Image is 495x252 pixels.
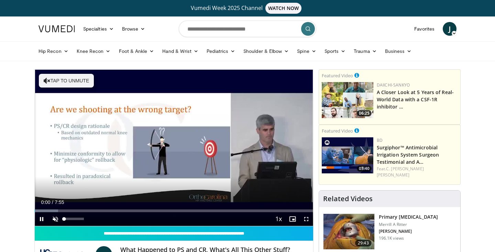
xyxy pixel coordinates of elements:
[39,74,94,88] button: Tap to unmute
[323,214,374,250] img: 297061_3.png.150x105_q85_crop-smart_upscale.jpg
[379,236,404,241] p: 196.1K views
[350,44,381,58] a: Trauma
[322,72,353,79] small: Featured Video
[79,22,118,36] a: Specialties
[410,22,439,36] a: Favorites
[323,214,456,250] a: 29:43 Primary [MEDICAL_DATA] Merrill A Ritter [PERSON_NAME] 196.1K views
[377,166,458,178] div: Feat.
[41,199,50,205] span: 0:00
[265,3,302,14] span: WATCH NOW
[118,22,150,36] a: Browse
[55,199,64,205] span: 7:55
[35,212,48,226] button: Pause
[239,44,293,58] a: Shoulder & Elbow
[357,165,372,172] span: 03:40
[377,166,424,178] a: C. [PERSON_NAME] [PERSON_NAME]
[357,110,372,116] span: 06:25
[381,44,416,58] a: Business
[115,44,158,58] a: Foot & Ankle
[377,89,454,110] a: A Closer Look at 5 Years of Real-World Data with a CSF-1R inhibitor …
[40,3,455,14] a: Vumedi Week 2025 ChannelWATCH NOW
[322,137,373,173] img: 70422da6-974a-44ac-bf9d-78c82a89d891.150x105_q85_crop-smart_upscale.jpg
[355,240,372,247] span: 29:43
[158,44,202,58] a: Hand & Wrist
[38,25,75,32] img: VuMedi Logo
[48,212,62,226] button: Unmute
[179,21,316,37] input: Search topics, interventions
[73,44,115,58] a: Knee Recon
[35,70,313,226] video-js: Video Player
[35,209,313,212] div: Progress Bar
[379,214,438,220] h3: Primary [MEDICAL_DATA]
[379,229,438,234] p: [PERSON_NAME]
[272,212,286,226] button: Playback Rate
[299,212,313,226] button: Fullscreen
[323,195,373,203] h4: Related Videos
[377,137,383,143] a: BD
[377,144,439,165] a: Surgiphor™ Antimicrobial Irrigation System Surgeon Testimonial and A…
[64,218,84,220] div: Volume Level
[322,128,353,134] small: Featured Video
[52,199,53,205] span: /
[320,44,350,58] a: Sports
[286,212,299,226] button: Enable picture-in-picture mode
[34,44,73,58] a: Hip Recon
[443,22,456,36] a: J
[322,82,373,118] a: 06:25
[377,82,410,88] a: Daiichi-Sankyo
[293,44,320,58] a: Spine
[322,82,373,118] img: 93c22cae-14d1-47f0-9e4a-a244e824b022.png.150x105_q85_crop-smart_upscale.jpg
[379,222,438,227] p: Merrill A Ritter
[322,137,373,173] a: 03:40
[202,44,239,58] a: Pediatrics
